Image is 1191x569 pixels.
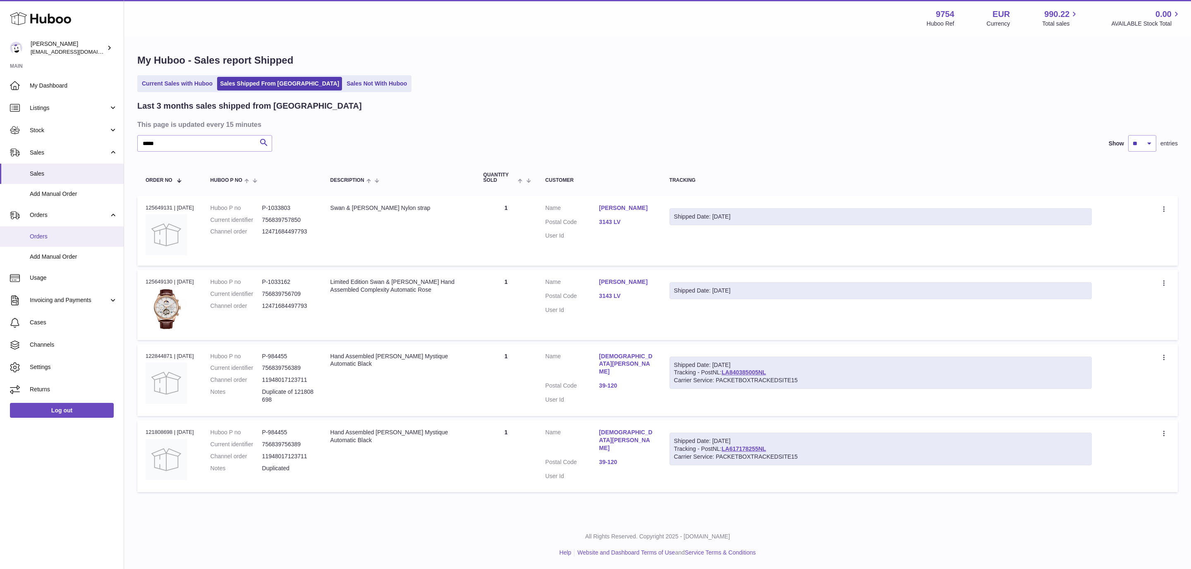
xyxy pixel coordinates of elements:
li: and [574,549,756,557]
td: 1 [475,270,537,340]
dt: User Id [545,306,599,314]
dt: Current identifier [210,440,262,448]
img: no-photo.jpg [146,362,187,404]
div: Tracking - PostNL: [670,357,1092,389]
span: My Dashboard [30,82,117,90]
dt: Name [545,352,599,378]
a: 39-120 [599,458,653,466]
span: 0.00 [1155,9,1172,20]
span: Add Manual Order [30,253,117,261]
a: LA840385005NL [722,369,766,376]
span: Usage [30,274,117,282]
a: [DEMOGRAPHIC_DATA][PERSON_NAME] [599,352,653,376]
dd: 12471684497793 [262,228,314,236]
div: Currency [987,20,1010,28]
a: 3143 LV [599,218,653,226]
dd: 756839756709 [262,290,314,298]
dt: Postal Code [545,292,599,302]
div: [PERSON_NAME] [31,40,105,56]
div: Hand Assembled [PERSON_NAME] Mystique Automatic Black [330,429,467,444]
a: [PERSON_NAME] [599,278,653,286]
span: Orders [30,233,117,240]
div: Carrier Service: PACKETBOXTRACKEDSITE15 [674,453,1087,461]
dt: Channel order [210,452,262,460]
dt: Name [545,278,599,288]
dd: P-1033803 [262,204,314,212]
dt: Channel order [210,302,262,310]
dt: Current identifier [210,364,262,372]
span: Order No [146,178,172,183]
strong: 9754 [936,9,954,20]
strong: EUR [992,9,1010,20]
a: 39-120 [599,382,653,390]
span: Settings [30,363,117,371]
img: info@fieldsluxury.london [10,42,22,54]
span: Returns [30,386,117,393]
a: Sales Not With Huboo [344,77,410,90]
dd: P-1033162 [262,278,314,286]
div: Tracking [670,178,1092,183]
dt: User Id [545,232,599,240]
dt: Huboo P no [210,352,262,360]
a: 0.00 AVAILABLE Stock Total [1111,9,1181,28]
span: Total sales [1042,20,1079,28]
div: Tracking - PostNL: [670,433,1092,465]
span: AVAILABLE Stock Total [1111,20,1181,28]
a: Current Sales with Huboo [139,77,215,90]
div: Huboo Ref [927,20,954,28]
a: Website and Dashboard Terms of Use [577,549,675,556]
td: 1 [475,420,537,492]
dt: Channel order [210,376,262,384]
span: Sales [30,149,109,157]
dd: P-984455 [262,352,314,360]
div: Limited Edition Swan & [PERSON_NAME] Hand Assembled Complexity Automatic Rose [330,278,467,294]
dt: User Id [545,472,599,480]
span: Invoicing and Payments [30,296,109,304]
a: [DEMOGRAPHIC_DATA][PERSON_NAME] [599,429,653,452]
span: Cases [30,319,117,326]
td: 1 [475,344,537,416]
div: 125649130 | [DATE] [146,278,194,286]
dt: Huboo P no [210,204,262,212]
dt: Current identifier [210,216,262,224]
dd: 12471684497793 [262,302,314,310]
p: All Rights Reserved. Copyright 2025 - [DOMAIN_NAME] [131,533,1184,540]
a: LA617178255NL [722,445,766,452]
a: Log out [10,403,114,418]
dd: 756839756389 [262,440,314,448]
div: Shipped Date: [DATE] [674,361,1087,369]
a: 3143 LV [599,292,653,300]
span: Channels [30,341,117,349]
dd: 756839756389 [262,364,314,372]
dd: 11948017123711 [262,376,314,384]
span: Listings [30,104,109,112]
dd: 756839757850 [262,216,314,224]
dt: Current identifier [210,290,262,298]
p: Duplicated [262,464,314,472]
dt: Name [545,204,599,214]
span: Add Manual Order [30,190,117,198]
p: Duplicate of 121808698 [262,388,314,404]
a: [PERSON_NAME] [599,204,653,212]
h2: Last 3 months sales shipped from [GEOGRAPHIC_DATA] [137,100,362,112]
dt: Postal Code [545,458,599,468]
div: 125649131 | [DATE] [146,204,194,212]
a: 990.22 Total sales [1042,9,1079,28]
div: 121808698 | [DATE] [146,429,194,436]
span: Description [330,178,364,183]
dt: User Id [545,396,599,404]
span: Huboo P no [210,178,242,183]
h1: My Huboo - Sales report Shipped [137,54,1178,67]
td: 1 [475,196,537,266]
h3: This page is updated every 15 minutes [137,120,1176,129]
img: no-photo.jpg [146,214,187,255]
dt: Channel order [210,228,262,236]
span: Sales [30,170,117,178]
span: entries [1160,140,1178,148]
div: Shipped Date: [DATE] [674,287,1087,295]
div: Hand Assembled [PERSON_NAME] Mystique Automatic Black [330,352,467,368]
div: Shipped Date: [DATE] [674,437,1087,445]
img: 97541756811602.jpg [146,288,187,330]
span: Quantity Sold [483,172,516,183]
div: Swan & [PERSON_NAME] Nylon strap [330,204,467,212]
